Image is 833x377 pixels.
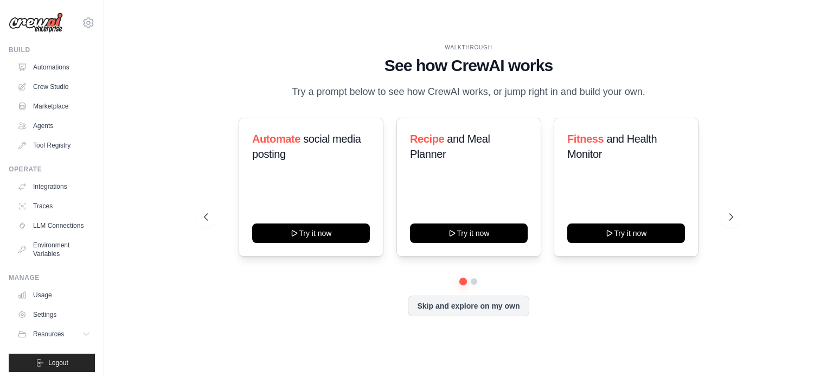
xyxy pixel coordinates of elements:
span: Logout [48,359,68,367]
span: and Meal Planner [410,133,490,160]
p: Try a prompt below to see how CrewAI works, or jump right in and build your own. [286,84,651,100]
button: Resources [13,325,95,343]
img: Logo [9,12,63,33]
div: Build [9,46,95,54]
button: Logout [9,354,95,372]
a: Settings [13,306,95,323]
a: Environment Variables [13,237,95,263]
button: Skip and explore on my own [408,296,529,316]
a: Usage [13,286,95,304]
span: Fitness [567,133,604,145]
a: Traces [13,197,95,215]
span: and Health Monitor [567,133,657,160]
a: Crew Studio [13,78,95,95]
span: social media posting [252,133,361,160]
div: Manage [9,273,95,282]
span: Automate [252,133,300,145]
a: Agents [13,117,95,135]
div: Operate [9,165,95,174]
a: Marketplace [13,98,95,115]
span: Recipe [410,133,444,145]
span: Resources [33,330,64,338]
a: Tool Registry [13,137,95,154]
button: Try it now [567,223,685,243]
a: Automations [13,59,95,76]
button: Try it now [410,223,528,243]
a: Integrations [13,178,95,195]
h1: See how CrewAI works [204,56,733,75]
a: LLM Connections [13,217,95,234]
div: WALKTHROUGH [204,43,733,52]
button: Try it now [252,223,370,243]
